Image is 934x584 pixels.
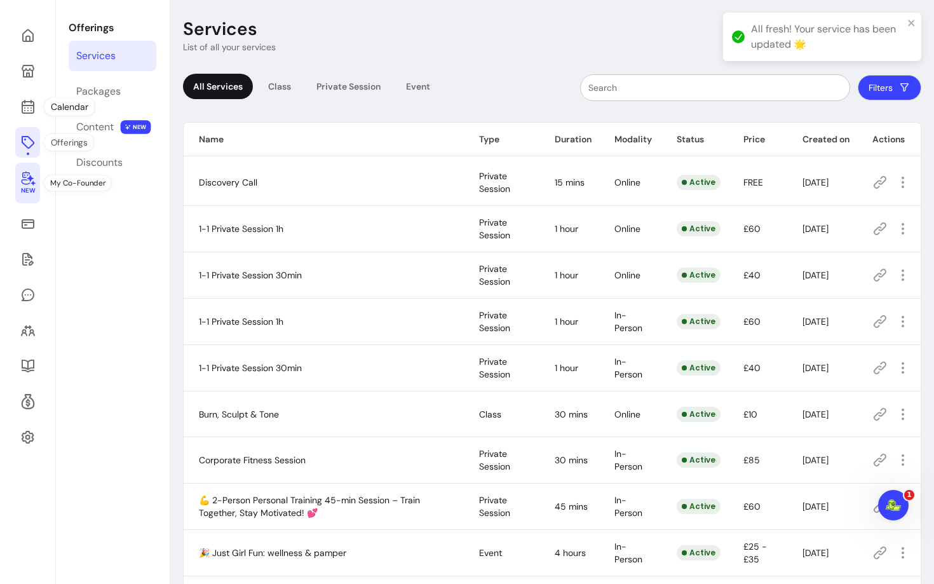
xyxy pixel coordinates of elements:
div: Private Session [306,74,391,99]
a: Offerings [15,127,40,158]
div: [PERSON_NAME] from Fluum [78,115,203,128]
div: All fresh! Your service has been updated 🌟 [751,22,904,52]
span: NEW [121,120,151,134]
span: Online [614,177,640,188]
span: 45 mins [555,501,588,512]
p: 9 steps [13,146,45,159]
th: Actions [857,123,921,156]
span: In-Person [614,309,642,334]
div: Active [677,545,721,560]
div: 4Create a freebie [24,427,231,447]
a: Sales [15,208,40,239]
th: Created on [787,123,857,156]
p: About 9 minutes [168,146,241,159]
span: Private Session [479,309,510,334]
a: Discounts [69,147,156,178]
button: Mark as completed [49,287,147,300]
span: £40 [743,269,761,281]
span: £60 [743,223,761,234]
span: Discovery Call [199,177,257,188]
span: £40 [743,362,761,374]
button: go back [8,5,32,29]
a: Packages [69,76,156,107]
a: Services [69,41,156,71]
span: In-Person [614,541,642,565]
span: In-Person [614,448,642,472]
div: Create a freebie [49,431,215,444]
span: 30 mins [555,454,588,466]
div: Class [258,74,301,99]
span: Private Session [479,448,510,472]
span: £60 [743,316,761,327]
span: 1 hour [555,362,578,374]
span: £25 - £35 [743,541,767,565]
th: Name [184,123,464,156]
span: 15 mins [555,177,585,188]
span: 1 hour [555,316,578,327]
span: Private Session [479,217,510,241]
span: 1-1 Private Session 1h [199,223,283,234]
span: [DATE] [802,223,829,234]
div: Update your social media bios [49,383,215,396]
th: Price [728,123,787,156]
a: My Messages [15,280,40,310]
div: 2Add a discovery call link [24,330,231,351]
a: Waivers [15,244,40,275]
span: [DATE] [802,501,829,512]
span: 1-1 Private Session 30min [199,362,302,374]
div: Event [396,74,440,99]
th: Type [464,123,539,156]
span: Burn, Sculpt & Tone [199,409,279,420]
span: 1-1 Private Session 1h [199,316,283,327]
div: Earn your first dollar 💵 [18,50,236,73]
input: Search [588,81,842,94]
span: [DATE] [802,362,829,374]
div: Active [677,407,721,422]
span: £60 [743,501,761,512]
div: Close [223,6,246,29]
div: Active [677,360,721,376]
span: £10 [743,409,757,420]
span: [DATE] [802,547,829,559]
a: Settings [15,422,40,452]
span: [DATE] [802,409,829,420]
span: 1 hour [555,223,578,234]
span: 1-1 Private Session 30min [199,269,302,281]
div: Active [677,221,721,236]
div: My Co-Founder [44,175,111,191]
th: Duration [539,123,599,156]
span: Private Session [479,494,510,519]
iframe: Intercom live chat [878,490,909,520]
span: Event [479,547,502,559]
span: 4 hours [555,547,586,559]
span: FREE [743,177,763,188]
div: Launch your first offer [49,200,215,212]
span: Private Session [479,170,510,194]
div: Packages [76,84,121,99]
span: 30 mins [555,409,588,420]
div: 3Update your social media bios [24,379,231,399]
span: [DATE] [802,316,829,327]
div: Active [677,499,721,514]
th: Status [661,123,728,156]
button: Filters [858,75,921,100]
div: Active [677,268,721,283]
div: 1Launch your first offer [24,195,231,215]
div: Active [677,175,721,190]
span: 🎉 Just Girl Fun: wellness & pamper [199,547,346,559]
a: Calendar [15,92,40,122]
th: Modality [599,123,661,156]
p: Services [183,18,257,41]
span: In-Person [614,494,642,519]
a: New [15,163,40,203]
div: Content [76,119,114,135]
p: List of all your services [183,41,276,53]
a: Refer & Earn [15,386,40,417]
span: Online [614,409,640,420]
div: Calendar [44,98,95,116]
a: Home [15,20,40,51]
div: Services [76,48,116,64]
div: Offerings [44,133,93,151]
img: Profile image for Roberta [52,111,72,132]
span: Online [614,223,640,234]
